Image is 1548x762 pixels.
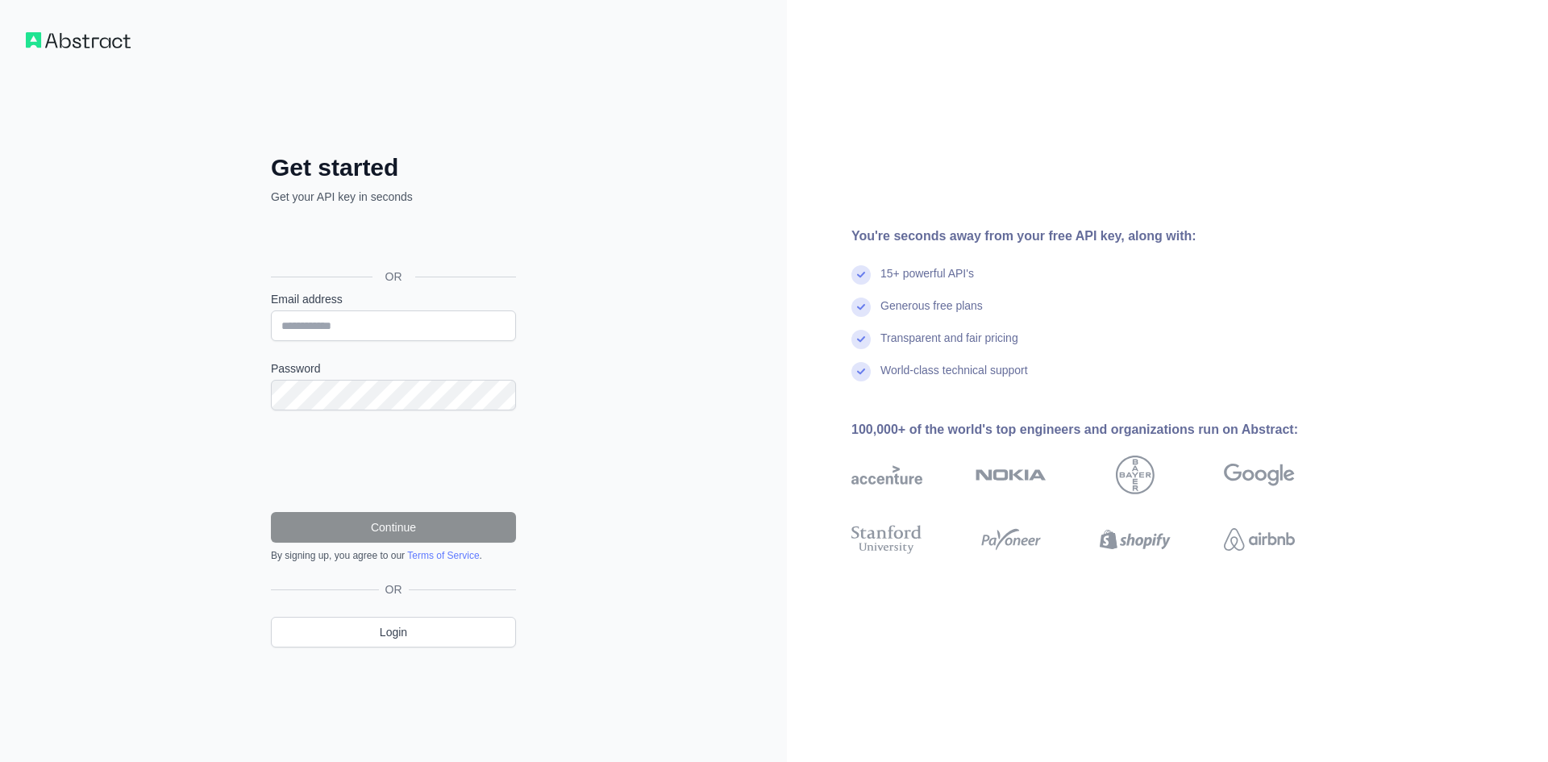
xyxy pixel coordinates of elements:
[880,330,1018,362] div: Transparent and fair pricing
[851,298,871,317] img: check mark
[851,420,1346,439] div: 100,000+ of the world's top engineers and organizations run on Abstract:
[271,617,516,647] a: Login
[976,456,1047,494] img: nokia
[271,360,516,377] label: Password
[271,153,516,182] h2: Get started
[271,189,516,205] p: Get your API key in seconds
[880,362,1028,394] div: World-class technical support
[851,362,871,381] img: check mark
[851,265,871,285] img: check mark
[271,549,516,562] div: By signing up, you agree to our .
[379,581,409,598] span: OR
[851,456,922,494] img: accenture
[372,269,415,285] span: OR
[851,330,871,349] img: check mark
[26,32,131,48] img: Workflow
[271,430,516,493] iframe: reCAPTCHA
[1224,456,1295,494] img: google
[1116,456,1155,494] img: bayer
[1224,522,1295,557] img: airbnb
[880,265,974,298] div: 15+ powerful API's
[1100,522,1171,557] img: shopify
[271,291,516,307] label: Email address
[880,298,983,330] div: Generous free plans
[407,550,479,561] a: Terms of Service
[851,522,922,557] img: stanford university
[976,522,1047,557] img: payoneer
[851,227,1346,246] div: You're seconds away from your free API key, along with:
[271,512,516,543] button: Continue
[263,223,521,258] iframe: Кнопка "Войти с аккаунтом Google"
